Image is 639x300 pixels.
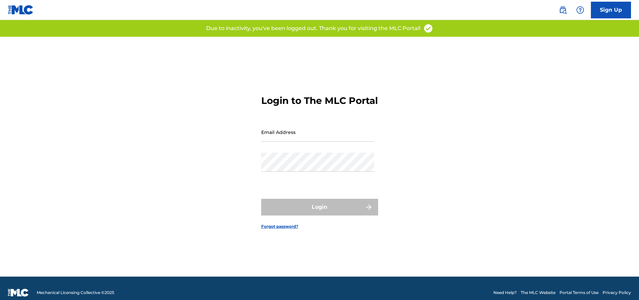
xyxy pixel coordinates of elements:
a: Portal Terms of Use [560,290,599,296]
img: logo [8,289,29,297]
span: Mechanical Licensing Collective © 2025 [37,290,114,296]
img: MLC Logo [8,5,34,15]
img: search [559,6,567,14]
a: Sign Up [591,2,631,18]
a: Privacy Policy [603,290,631,296]
a: Forgot password? [261,223,298,230]
p: Due to inactivity, you've been logged out. Thank you for visiting the MLC Portal! [206,24,421,32]
img: help [576,6,584,14]
a: Need Help? [493,290,517,296]
img: access [423,23,433,33]
a: Public Search [556,3,570,17]
a: The MLC Website [521,290,555,296]
div: Help [574,3,587,17]
h3: Login to The MLC Portal [261,95,378,107]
